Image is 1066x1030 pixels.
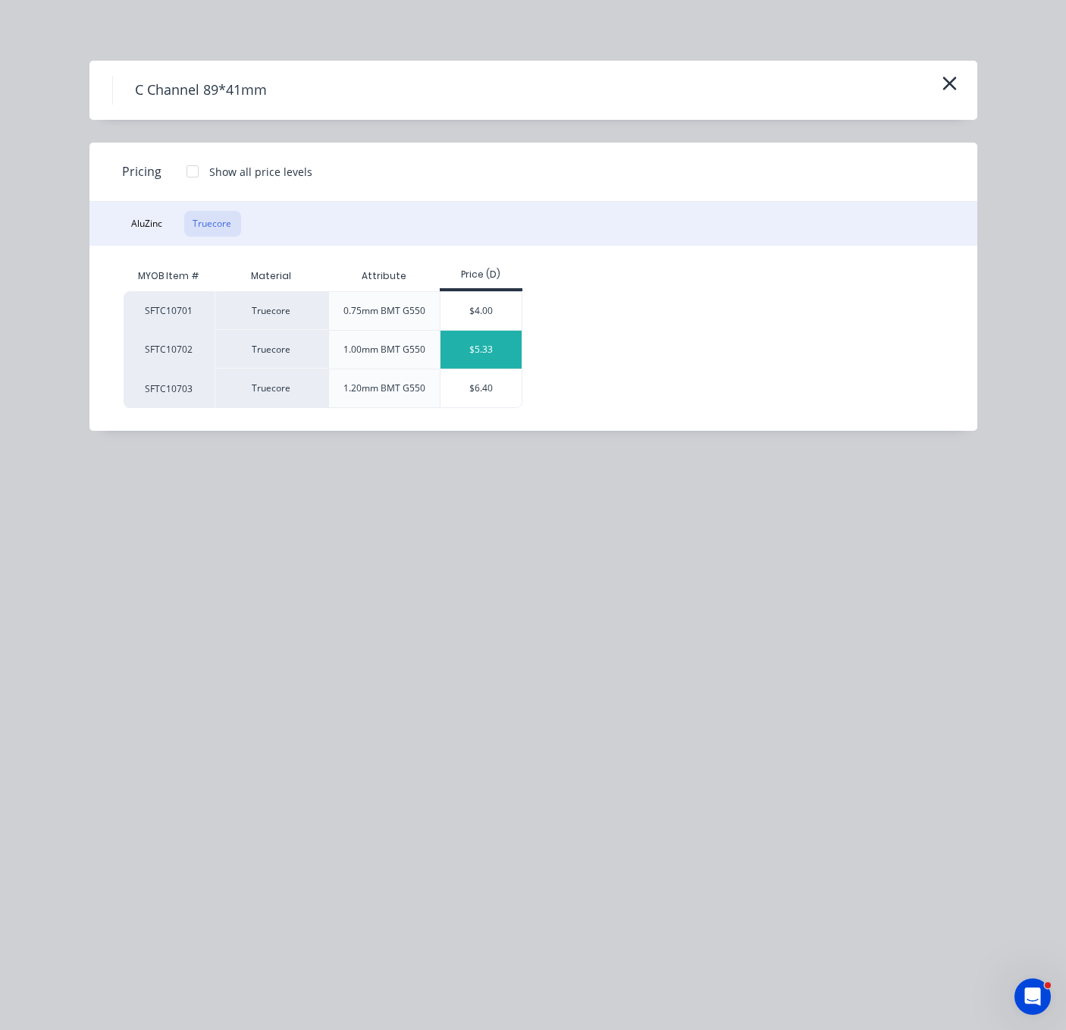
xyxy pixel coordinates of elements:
[440,268,522,281] div: Price (D)
[215,261,328,291] div: Material
[343,343,425,356] div: 1.00mm BMT G550
[350,257,419,295] div: Attribute
[215,291,328,330] div: Truecore
[210,164,313,180] div: Show all price levels
[124,330,215,369] div: SFTC10702
[441,292,522,330] div: $4.00
[112,76,290,105] h4: C Channel 89*41mm
[343,304,425,318] div: 0.75mm BMT G550
[441,369,522,407] div: $6.40
[124,261,215,291] div: MYOB Item #
[124,291,215,330] div: SFTC10701
[441,331,522,369] div: $5.33
[123,211,172,237] button: AluZinc
[184,211,241,237] button: Truecore
[215,330,328,369] div: Truecore
[124,369,215,408] div: SFTC10703
[343,382,425,395] div: 1.20mm BMT G550
[215,369,328,408] div: Truecore
[123,162,162,181] span: Pricing
[1014,978,1051,1015] iframe: Intercom live chat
